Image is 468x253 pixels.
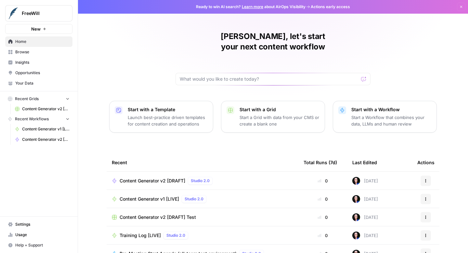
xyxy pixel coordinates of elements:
img: qbv1ulvrwtta9e8z8l6qv22o0bxd [352,177,360,185]
div: 0 [304,178,342,184]
div: Last Edited [352,153,377,171]
span: Home [15,39,70,45]
a: Learn more [242,4,263,9]
span: Content Generator v2 [DRAFT] Test [22,106,70,112]
a: Home [5,36,72,47]
span: Recent Grids [15,96,39,102]
span: Content Generator v2 [DRAFT] [22,137,70,142]
span: Actions early access [311,4,350,10]
span: New [31,26,41,32]
a: Training Log [LIVE]Studio 2.0 [112,232,293,239]
span: Studio 2.0 [191,178,210,184]
span: Help + Support [15,242,70,248]
a: Opportunities [5,68,72,78]
span: Studio 2.0 [166,233,185,238]
span: Content Generator v2 [DRAFT] Test [120,214,196,220]
span: Content Generator v1 [LIVE] [120,196,179,202]
span: Usage [15,232,70,238]
img: qbv1ulvrwtta9e8z8l6qv22o0bxd [352,232,360,239]
p: Start with a Grid [240,106,319,113]
span: Your Data [15,80,70,86]
div: Actions [417,153,435,171]
div: 0 [304,196,342,202]
div: 0 [304,232,342,239]
div: [DATE] [352,177,378,185]
span: Opportunities [15,70,70,76]
a: Content Generator v2 [DRAFT] Test [12,104,72,114]
img: qbv1ulvrwtta9e8z8l6qv22o0bxd [352,195,360,203]
div: [DATE] [352,213,378,221]
span: Ready to win AI search? about AirOps Visibility [196,4,305,10]
a: Browse [5,47,72,57]
p: Start a Workflow that combines your data, LLMs and human review [351,114,431,127]
a: Content Generator v2 [DRAFT] [12,134,72,145]
div: [DATE] [352,232,378,239]
div: [DATE] [352,195,378,203]
button: Workspace: FreeWill [5,5,72,21]
button: Recent Workflows [5,114,72,124]
button: Recent Grids [5,94,72,104]
span: Content Generator v2 [DRAFT] [120,178,185,184]
span: Browse [15,49,70,55]
button: Start with a GridStart a Grid with data from your CMS or create a blank one [221,101,325,133]
a: Insights [5,57,72,68]
p: Start with a Template [128,106,208,113]
div: Recent [112,153,293,171]
button: Help + Support [5,240,72,250]
a: Usage [5,230,72,240]
img: qbv1ulvrwtta9e8z8l6qv22o0bxd [352,213,360,221]
span: Training Log [LIVE] [120,232,161,239]
div: 0 [304,214,342,220]
a: Your Data [5,78,72,88]
a: Settings [5,219,72,230]
p: Launch best-practice driven templates for content creation and operations [128,114,208,127]
span: Content Generator v1 [LIVE] [22,126,70,132]
input: What would you like to create today? [180,76,358,82]
a: Content Generator v1 [LIVE]Studio 2.0 [112,195,293,203]
span: Recent Workflows [15,116,49,122]
button: Start with a TemplateLaunch best-practice driven templates for content creation and operations [109,101,213,133]
a: Content Generator v2 [DRAFT]Studio 2.0 [112,177,293,185]
a: Content Generator v2 [DRAFT] Test [112,214,293,220]
img: FreeWill Logo [7,7,19,19]
span: Insights [15,60,70,65]
span: FreeWill [22,10,61,17]
p: Start a Grid with data from your CMS or create a blank one [240,114,319,127]
p: Start with a Workflow [351,106,431,113]
span: Settings [15,221,70,227]
button: Start with a WorkflowStart a Workflow that combines your data, LLMs and human review [333,101,437,133]
div: Total Runs (7d) [304,153,337,171]
span: Studio 2.0 [185,196,203,202]
h1: [PERSON_NAME], let's start your next content workflow [175,31,370,52]
button: New [5,24,72,34]
a: Content Generator v1 [LIVE] [12,124,72,134]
